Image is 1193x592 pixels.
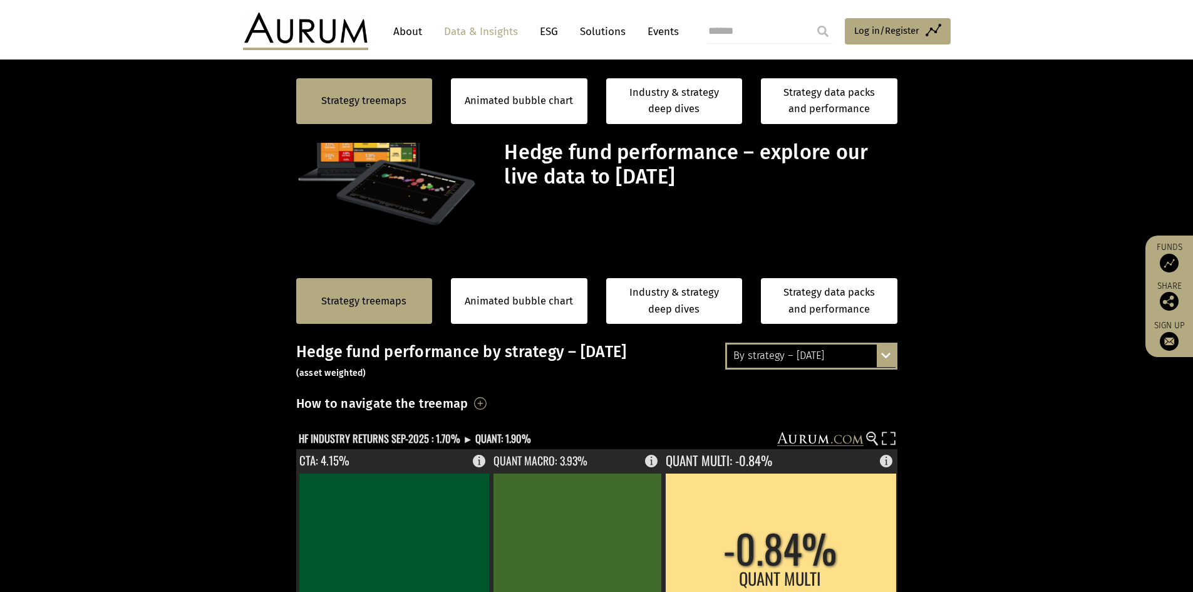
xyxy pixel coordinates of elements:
[321,93,406,109] a: Strategy treemaps
[387,20,428,43] a: About
[438,20,524,43] a: Data & Insights
[1160,254,1179,273] img: Access Funds
[1152,242,1187,273] a: Funds
[1160,332,1179,351] img: Sign up to our newsletter
[321,293,406,309] a: Strategy treemaps
[606,78,743,124] a: Industry & strategy deep dives
[845,18,951,44] a: Log in/Register
[810,19,835,44] input: Submit
[761,78,897,124] a: Strategy data packs and performance
[465,293,573,309] a: Animated bubble chart
[1152,320,1187,351] a: Sign up
[641,20,679,43] a: Events
[296,393,468,414] h3: How to navigate the treemap
[574,20,632,43] a: Solutions
[504,140,894,189] h1: Hedge fund performance – explore our live data to [DATE]
[761,278,897,324] a: Strategy data packs and performance
[727,345,896,367] div: By strategy – [DATE]
[1152,282,1187,311] div: Share
[465,93,573,109] a: Animated bubble chart
[243,13,368,50] img: Aurum
[296,368,366,378] small: (asset weighted)
[1160,292,1179,311] img: Share this post
[296,343,897,380] h3: Hedge fund performance by strategy – [DATE]
[534,20,564,43] a: ESG
[854,23,919,38] span: Log in/Register
[606,278,743,324] a: Industry & strategy deep dives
